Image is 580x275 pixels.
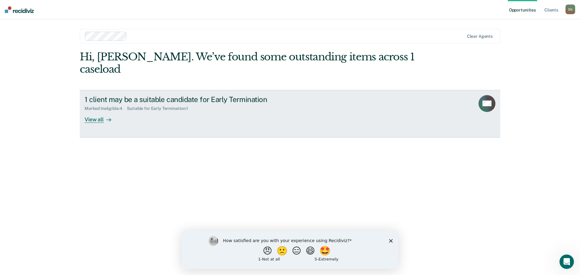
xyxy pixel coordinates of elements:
[559,254,574,269] iframe: Intercom live chat
[127,106,193,111] div: Suitable for Early Termination : 1
[565,5,575,14] div: D G
[5,6,34,13] img: Recidiviz
[467,34,493,39] div: Clear agents
[182,230,398,269] iframe: Survey by Kim from Recidiviz
[80,51,416,75] div: Hi, [PERSON_NAME]. We’ve found some outstanding items across 1 caseload
[565,5,575,14] button: DG
[85,111,118,123] div: View all
[85,106,127,111] div: Marked Ineligible : 4
[80,90,500,138] a: 1 client may be a suitable candidate for Early TerminationMarked Ineligible:4Suitable for Early T...
[85,95,297,104] div: 1 client may be a suitable candidate for Early Termination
